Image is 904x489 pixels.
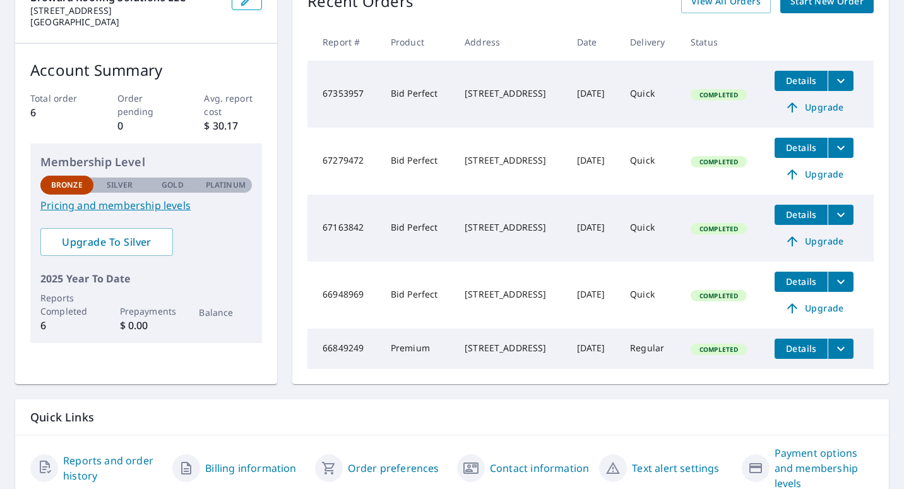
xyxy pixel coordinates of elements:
[567,128,621,195] td: [DATE]
[307,128,381,195] td: 67279472
[775,71,828,91] button: detailsBtn-67353957
[51,235,163,249] span: Upgrade To Silver
[620,262,681,329] td: Quick
[307,23,381,61] th: Report #
[381,329,455,369] td: Premium
[775,205,828,225] button: detailsBtn-67163842
[204,92,262,118] p: Avg. report cost
[307,195,381,262] td: 67163842
[30,92,88,105] p: Total order
[620,128,681,195] td: Quick
[40,154,252,171] p: Membership Level
[40,198,252,213] a: Pricing and membership levels
[455,23,566,61] th: Address
[117,118,175,133] p: 0
[782,167,846,182] span: Upgrade
[205,461,296,476] a: Billing information
[775,138,828,158] button: detailsBtn-67279472
[782,301,846,316] span: Upgrade
[681,23,764,61] th: Status
[692,345,746,354] span: Completed
[775,164,853,184] a: Upgrade
[775,272,828,292] button: detailsBtn-66948969
[620,329,681,369] td: Regular
[782,234,846,249] span: Upgrade
[828,272,853,292] button: filesDropdownBtn-66948969
[567,329,621,369] td: [DATE]
[620,23,681,61] th: Delivery
[204,118,262,133] p: $ 30.17
[775,97,853,118] a: Upgrade
[775,231,853,251] a: Upgrade
[465,87,556,100] div: [STREET_ADDRESS]
[620,61,681,128] td: Quick
[381,262,455,329] td: Bid Perfect
[632,461,719,476] a: Text alert settings
[828,138,853,158] button: filesDropdownBtn-67279472
[567,262,621,329] td: [DATE]
[828,339,853,359] button: filesDropdownBtn-66849249
[692,157,746,166] span: Completed
[120,305,173,318] p: Prepayments
[206,179,246,191] p: Platinum
[692,90,746,99] span: Completed
[117,92,175,118] p: Order pending
[567,61,621,128] td: [DATE]
[381,61,455,128] td: Bid Perfect
[620,195,681,262] td: Quick
[40,228,173,256] a: Upgrade To Silver
[775,298,853,318] a: Upgrade
[381,23,455,61] th: Product
[465,154,556,167] div: [STREET_ADDRESS]
[782,142,820,154] span: Details
[107,179,133,191] p: Silver
[782,75,820,87] span: Details
[567,23,621,61] th: Date
[490,461,589,476] a: Contact information
[40,318,93,333] p: 6
[567,195,621,262] td: [DATE]
[307,61,381,128] td: 67353957
[30,5,222,16] p: [STREET_ADDRESS]
[199,306,252,319] p: Balance
[51,179,83,191] p: Bronze
[828,205,853,225] button: filesDropdownBtn-67163842
[381,195,455,262] td: Bid Perfect
[30,16,222,28] p: [GEOGRAPHIC_DATA]
[465,221,556,234] div: [STREET_ADDRESS]
[40,291,93,318] p: Reports Completed
[692,291,746,300] span: Completed
[30,105,88,120] p: 6
[120,318,173,333] p: $ 0.00
[348,461,439,476] a: Order preferences
[30,59,262,81] p: Account Summary
[40,271,252,286] p: 2025 Year To Date
[465,288,556,301] div: [STREET_ADDRESS]
[775,339,828,359] button: detailsBtn-66849249
[465,342,556,354] div: [STREET_ADDRESS]
[782,208,820,220] span: Details
[307,262,381,329] td: 66948969
[692,224,746,233] span: Completed
[782,100,846,115] span: Upgrade
[307,329,381,369] td: 66849249
[828,71,853,91] button: filesDropdownBtn-67353957
[63,453,162,483] a: Reports and order history
[782,342,820,354] span: Details
[381,128,455,195] td: Bid Perfect
[162,179,183,191] p: Gold
[30,409,874,425] p: Quick Links
[782,275,820,287] span: Details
